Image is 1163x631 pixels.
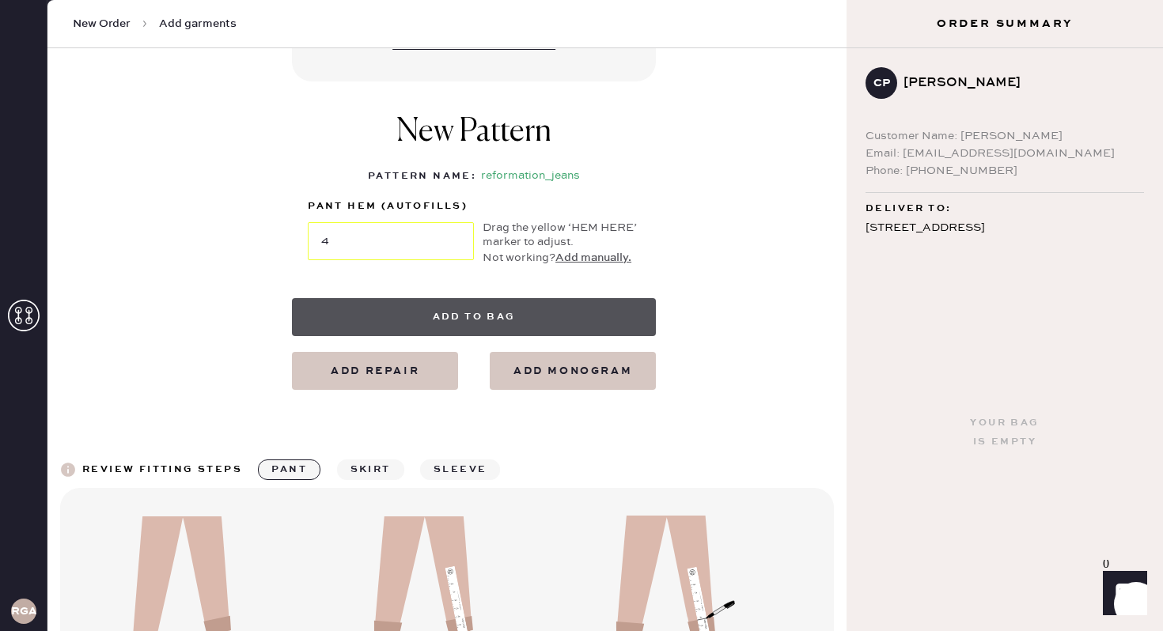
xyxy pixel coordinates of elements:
[873,77,890,89] h3: CP
[866,218,1144,278] div: [STREET_ADDRESS] Apt 508 [US_STATE] D.C. , DC 20037
[866,145,1144,162] div: Email: [EMAIL_ADDRESS][DOMAIN_NAME]
[866,162,1144,179] div: Phone: [PHONE_NUMBER]
[970,414,1039,452] div: Your bag is empty
[11,606,36,617] h3: RGA
[904,74,1131,93] div: [PERSON_NAME]
[555,249,631,266] button: Add manually.
[292,352,458,390] button: Add repair
[82,460,242,479] div: Review fitting steps
[490,352,656,390] button: add monogram
[483,221,640,249] div: Drag the yellow ‘HEM HERE’ marker to adjust.
[1088,560,1156,628] iframe: Front Chat
[258,459,320,480] button: pant
[866,127,1144,145] div: Customer Name: [PERSON_NAME]
[866,199,951,218] span: Deliver to:
[481,167,580,186] div: reformation_jeans
[420,459,500,480] button: sleeve
[73,16,131,32] span: New Order
[396,113,551,167] h1: New Pattern
[847,16,1163,32] h3: Order Summary
[308,197,474,216] label: pant hem (autofills)
[368,167,476,186] div: Pattern Name :
[483,249,640,266] div: Not working?
[308,222,474,260] input: Move the yellow marker!
[292,298,656,336] button: Add to bag
[337,459,404,480] button: skirt
[159,16,237,32] span: Add garments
